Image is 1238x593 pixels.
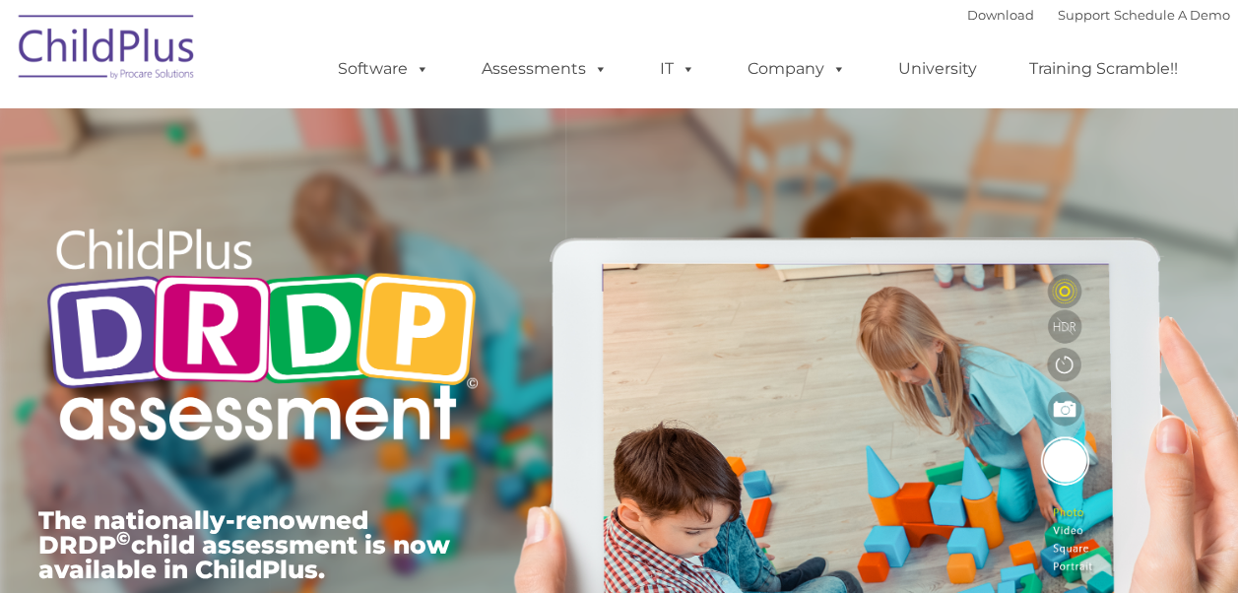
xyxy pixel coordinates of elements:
[728,49,866,89] a: Company
[967,7,1230,23] font: |
[318,49,449,89] a: Software
[1058,7,1110,23] a: Support
[1010,49,1198,89] a: Training Scramble!!
[38,202,486,474] img: Copyright - DRDP Logo Light
[462,49,627,89] a: Assessments
[640,49,715,89] a: IT
[1114,7,1230,23] a: Schedule A Demo
[38,505,450,584] span: The nationally-renowned DRDP child assessment is now available in ChildPlus.
[967,7,1034,23] a: Download
[879,49,997,89] a: University
[9,1,206,99] img: ChildPlus by Procare Solutions
[116,527,131,550] sup: ©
